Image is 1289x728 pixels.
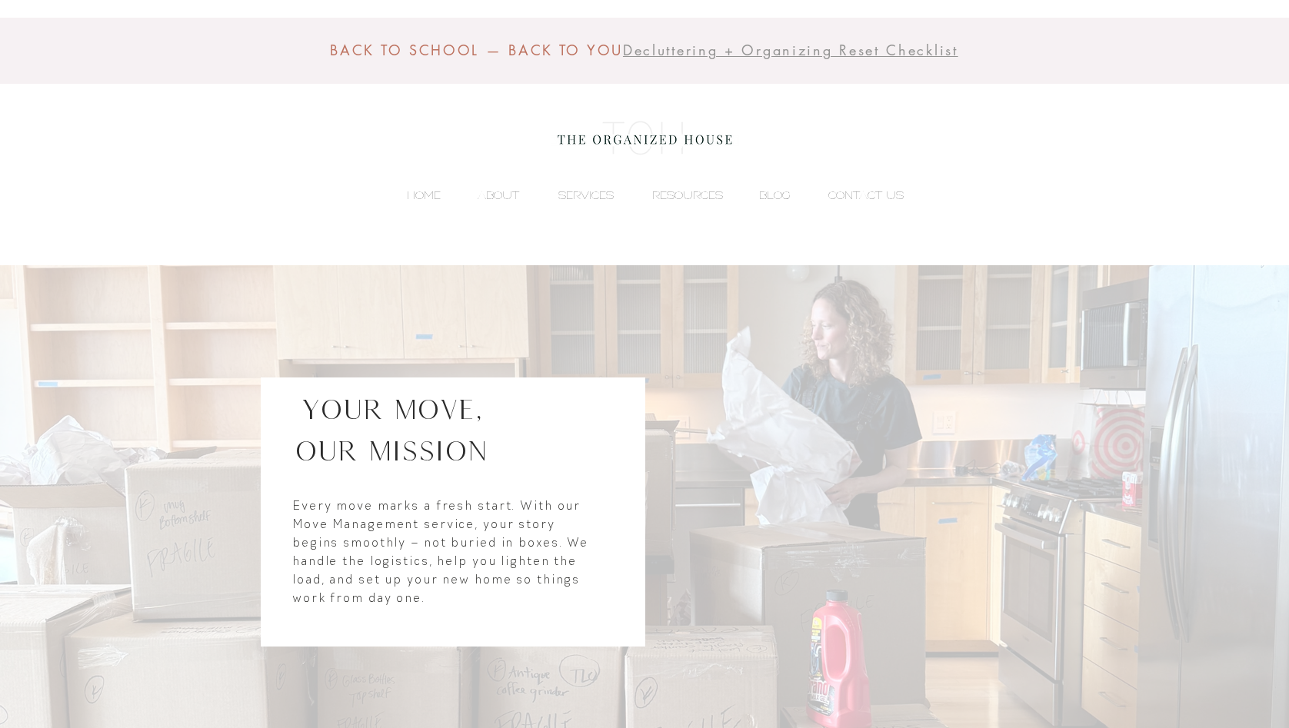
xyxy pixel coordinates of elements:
[266,388,515,471] h1: Your Move, Our Mission
[377,184,448,207] a: HOME
[751,184,798,207] p: BLOG
[644,184,731,207] p: RESOURCES
[399,184,448,207] p: HOME
[623,41,958,59] span: Decluttering + Organizing Reset Checklist
[731,184,798,207] a: BLOG
[551,184,621,207] p: SERVICES
[377,184,911,207] nav: Site
[527,184,621,207] a: SERVICES
[293,496,598,607] p: Every move marks a fresh start. With our Move Management service, your story begins smoothly — no...
[551,108,739,169] img: the organized house
[470,184,527,207] p: ABOUT
[448,184,527,207] a: ABOUT
[798,184,911,207] a: CONTACT US
[623,42,958,59] a: Decluttering + Organizing Reset Checklist
[821,184,911,207] p: CONTACT US
[621,184,731,207] a: RESOURCES
[330,41,623,59] span: BACK TO SCHOOL — BACK TO YOU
